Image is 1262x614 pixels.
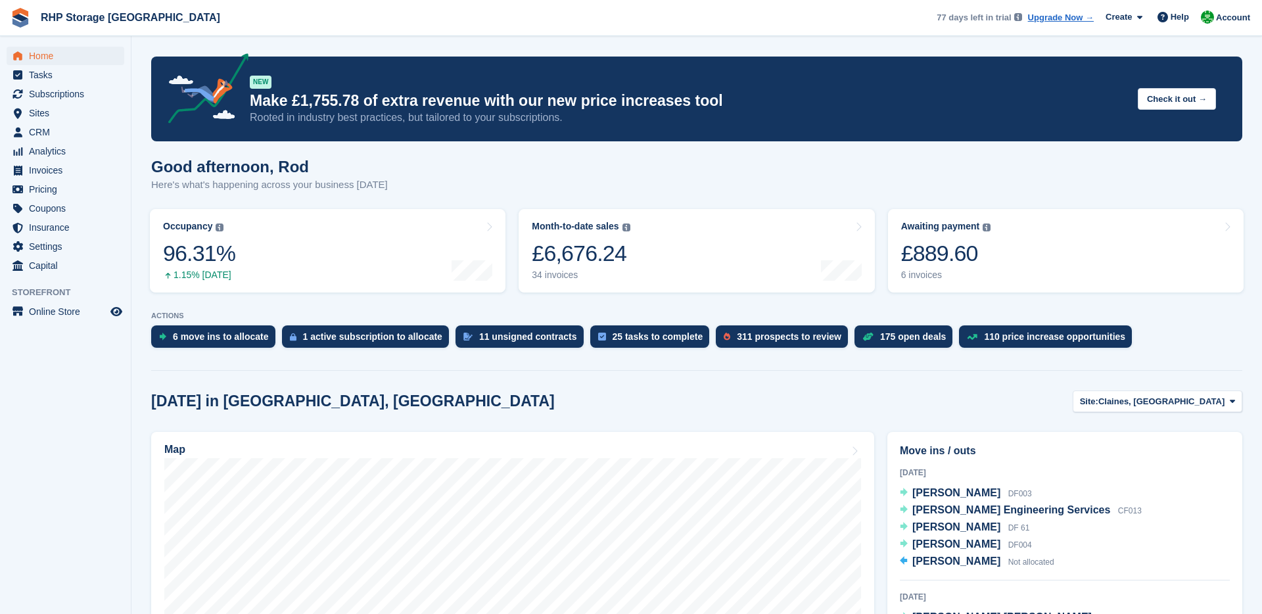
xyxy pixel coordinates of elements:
[29,237,108,256] span: Settings
[1073,390,1242,412] button: Site: Claines, [GEOGRAPHIC_DATA]
[7,302,124,321] a: menu
[912,521,1000,532] span: [PERSON_NAME]
[150,209,505,293] a: Occupancy 96.31% 1.15% [DATE]
[163,240,235,267] div: 96.31%
[1138,88,1216,110] button: Check it out →
[29,85,108,103] span: Subscriptions
[532,240,630,267] div: £6,676.24
[1118,506,1142,515] span: CF013
[598,333,606,341] img: task-75834270c22a3079a89374b754ae025e5fb1db73e45f91037f5363f120a921f8.svg
[1014,13,1022,21] img: icon-info-grey-7440780725fd019a000dd9b08b2336e03edf1995a4989e88bcd33f0948082b44.svg
[250,76,271,89] div: NEW
[7,180,124,199] a: menu
[157,53,249,128] img: price-adjustments-announcement-icon-8257ccfd72463d97f412b2fc003d46551f7dbcb40ab6d574587a9cd5c0d94...
[479,331,577,342] div: 11 unsigned contracts
[1008,489,1032,498] span: DF003
[7,123,124,141] a: menu
[7,104,124,122] a: menu
[1080,395,1098,408] span: Site:
[912,555,1000,567] span: [PERSON_NAME]
[900,536,1032,554] a: [PERSON_NAME] DF004
[29,256,108,275] span: Capital
[1008,557,1054,567] span: Not allocated
[854,325,959,354] a: 175 open deals
[900,554,1054,571] a: [PERSON_NAME] Not allocated
[1028,11,1094,24] a: Upgrade Now →
[282,325,456,354] a: 1 active subscription to allocate
[151,325,282,354] a: 6 move ins to allocate
[250,110,1127,125] p: Rooted in industry best practices, but tailored to your subscriptions.
[1008,540,1032,550] span: DF004
[1106,11,1132,24] span: Create
[7,256,124,275] a: menu
[967,334,977,340] img: price_increase_opportunities-93ffe204e8149a01c8c9dc8f82e8f89637d9d84a8eef4429ea346261dce0b2c0.svg
[901,240,991,267] div: £889.60
[11,8,30,28] img: stora-icon-8386f47178a22dfd0bd8f6a31ec36ba5ce8667c1dd55bd0f319d3a0aa187defe.svg
[35,7,225,28] a: RHP Storage [GEOGRAPHIC_DATA]
[959,325,1138,354] a: 110 price increase opportunities
[912,504,1110,515] span: [PERSON_NAME] Engineering Services
[7,66,124,84] a: menu
[29,302,108,321] span: Online Store
[456,325,590,354] a: 11 unsigned contracts
[912,487,1000,498] span: [PERSON_NAME]
[888,209,1244,293] a: Awaiting payment £889.60 6 invoices
[7,199,124,218] a: menu
[984,331,1125,342] div: 110 price increase opportunities
[724,333,730,341] img: prospect-51fa495bee0391a8d652442698ab0144808aea92771e9ea1ae160a38d050c398.svg
[900,591,1230,603] div: [DATE]
[532,270,630,281] div: 34 invoices
[912,538,1000,550] span: [PERSON_NAME]
[983,224,991,231] img: icon-info-grey-7440780725fd019a000dd9b08b2336e03edf1995a4989e88bcd33f0948082b44.svg
[1171,11,1189,24] span: Help
[29,123,108,141] span: CRM
[716,325,854,354] a: 311 prospects to review
[463,333,473,341] img: contract_signature_icon-13c848040528278c33f63329250d36e43548de30e8caae1d1a13099fd9432cc5.svg
[29,104,108,122] span: Sites
[1201,11,1214,24] img: Rod
[622,224,630,231] img: icon-info-grey-7440780725fd019a000dd9b08b2336e03edf1995a4989e88bcd33f0948082b44.svg
[173,331,269,342] div: 6 move ins to allocate
[29,47,108,65] span: Home
[900,485,1032,502] a: [PERSON_NAME] DF003
[29,199,108,218] span: Coupons
[290,333,296,341] img: active_subscription_to_allocate_icon-d502201f5373d7db506a760aba3b589e785aa758c864c3986d89f69b8ff3...
[163,221,212,232] div: Occupancy
[151,392,555,410] h2: [DATE] in [GEOGRAPHIC_DATA], [GEOGRAPHIC_DATA]
[7,237,124,256] a: menu
[216,224,223,231] img: icon-info-grey-7440780725fd019a000dd9b08b2336e03edf1995a4989e88bcd33f0948082b44.svg
[1216,11,1250,24] span: Account
[108,304,124,319] a: Preview store
[737,331,841,342] div: 311 prospects to review
[29,218,108,237] span: Insurance
[29,142,108,160] span: Analytics
[862,332,874,341] img: deal-1b604bf984904fb50ccaf53a9ad4b4a5d6e5aea283cecdc64d6e3604feb123c2.svg
[590,325,716,354] a: 25 tasks to complete
[29,66,108,84] span: Tasks
[250,91,1127,110] p: Make £1,755.78 of extra revenue with our new price increases tool
[937,11,1011,24] span: 77 days left in trial
[29,161,108,179] span: Invoices
[151,158,388,176] h1: Good afternoon, Rod
[900,467,1230,479] div: [DATE]
[7,85,124,103] a: menu
[900,443,1230,459] h2: Move ins / outs
[7,161,124,179] a: menu
[613,331,703,342] div: 25 tasks to complete
[900,519,1029,536] a: [PERSON_NAME] DF 61
[1008,523,1030,532] span: DF 61
[519,209,874,293] a: Month-to-date sales £6,676.24 34 invoices
[151,312,1242,320] p: ACTIONS
[900,502,1142,519] a: [PERSON_NAME] Engineering Services CF013
[901,270,991,281] div: 6 invoices
[532,221,619,232] div: Month-to-date sales
[1098,395,1225,408] span: Claines, [GEOGRAPHIC_DATA]
[151,177,388,193] p: Here's what's happening across your business [DATE]
[901,221,980,232] div: Awaiting payment
[880,331,946,342] div: 175 open deals
[164,444,185,456] h2: Map
[159,333,166,341] img: move_ins_to_allocate_icon-fdf77a2bb77ea45bf5b3d319d69a93e2d87916cf1d5bf7949dd705db3b84f3ca.svg
[29,180,108,199] span: Pricing
[7,218,124,237] a: menu
[7,47,124,65] a: menu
